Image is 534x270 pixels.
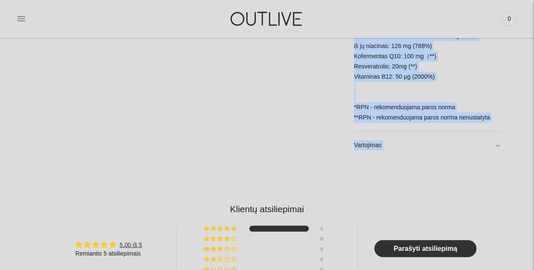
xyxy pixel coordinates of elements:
[503,13,515,25] span: 0
[214,4,320,34] img: OUTLIVE
[320,226,331,232] div: 5
[204,226,238,232] div: 100% (5) reviews with 5 star rating
[41,203,493,215] h2: Klientų atsiliepimai
[120,242,142,248] a: 5.00 iš 5
[75,250,142,258] div: Remiantis 5 atsiliepimais
[374,240,477,257] a: Parašyti atsiliepimą
[502,9,517,28] a: 0
[354,132,500,159] a: Vartojimas
[75,240,142,250] div: Average rating is 5.00 stars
